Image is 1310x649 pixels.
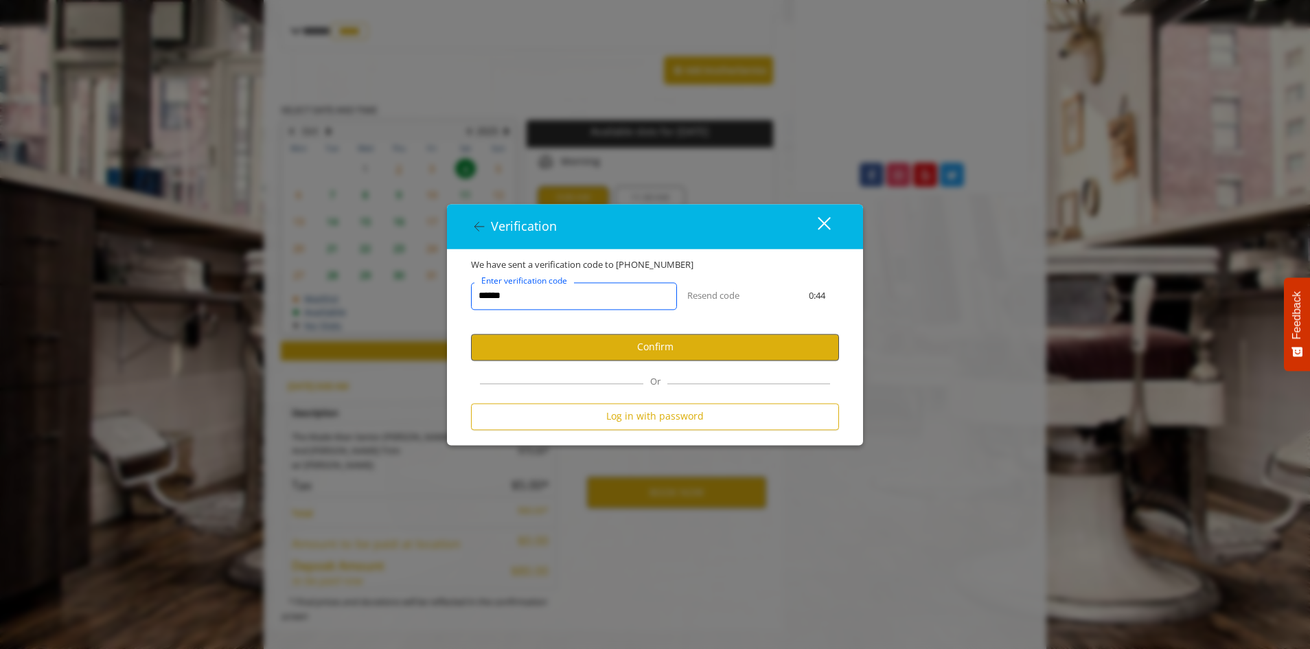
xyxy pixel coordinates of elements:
[474,274,574,287] label: Enter verification code
[792,212,839,240] button: close dialog
[471,282,677,310] input: verificationCodeText
[687,288,739,303] button: Resend code
[785,288,849,303] div: 0:44
[1284,277,1310,371] button: Feedback - Show survey
[491,218,557,234] span: Verification
[461,258,849,272] div: We have sent a verification code to [PHONE_NUMBER]
[802,216,829,237] div: close dialog
[471,403,839,430] button: Log in with password
[471,334,839,361] button: Confirm
[643,375,667,387] span: Or
[1291,291,1303,339] span: Feedback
